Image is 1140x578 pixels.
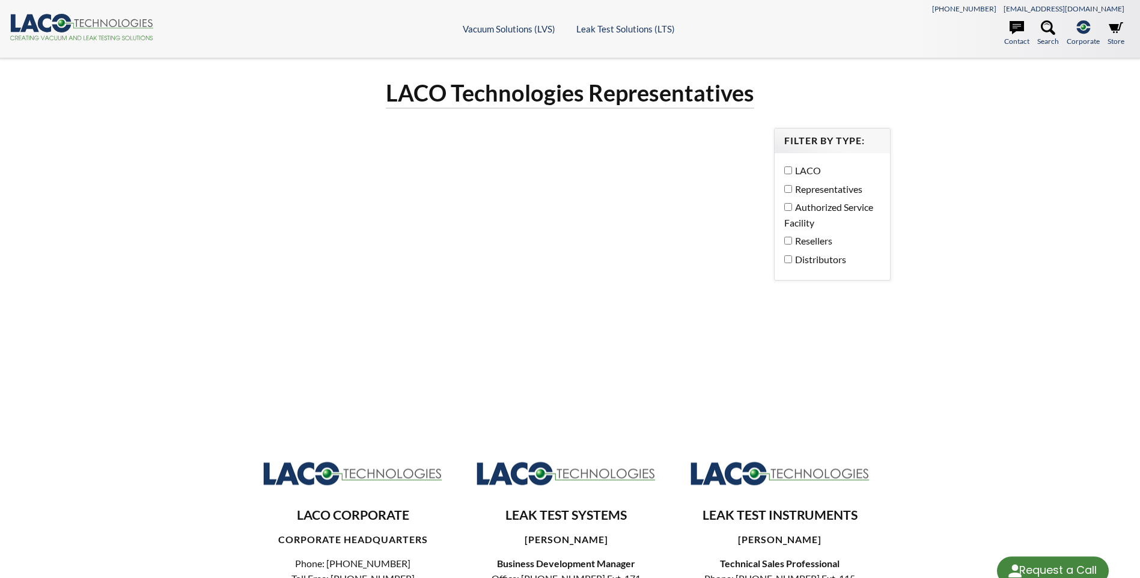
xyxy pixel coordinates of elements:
label: Resellers [784,233,874,249]
strong: [PERSON_NAME] [525,534,608,545]
a: Leak Test Solutions (LTS) [576,23,675,34]
label: LACO [784,163,874,178]
img: Logo_LACO-TECH_hi-res.jpg [476,461,656,487]
h3: LEAK TEST INSTRUMENTS [686,507,873,524]
strong: Technical Sales Professional [720,558,840,569]
h3: LACO CORPORATE [259,507,446,524]
h3: LEAK TEST SYSTEMS [473,507,660,524]
strong: Business Development Manager [497,558,635,569]
strong: [PERSON_NAME] [738,534,821,545]
a: Search [1037,20,1059,47]
a: [EMAIL_ADDRESS][DOMAIN_NAME] [1004,4,1124,13]
img: Logo_LACO-TECH_hi-res.jpg [263,461,443,487]
input: Authorized Service Facility [784,203,792,211]
input: Resellers [784,237,792,245]
input: Representatives [784,185,792,193]
strong: CORPORATE HEADQUARTERS [278,534,428,545]
input: Distributors [784,255,792,263]
a: Store [1108,20,1124,47]
h1: LACO Technologies Representatives [386,78,754,109]
h4: Filter by Type: [784,135,880,147]
span: Corporate [1067,35,1100,47]
input: LACO [784,166,792,174]
label: Authorized Service Facility [784,199,874,230]
label: Representatives [784,181,874,197]
a: Contact [1004,20,1029,47]
a: [PHONE_NUMBER] [932,4,996,13]
img: Logo_LACO-TECH_hi-res.jpg [690,461,870,487]
a: Vacuum Solutions (LVS) [463,23,555,34]
label: Distributors [784,252,874,267]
